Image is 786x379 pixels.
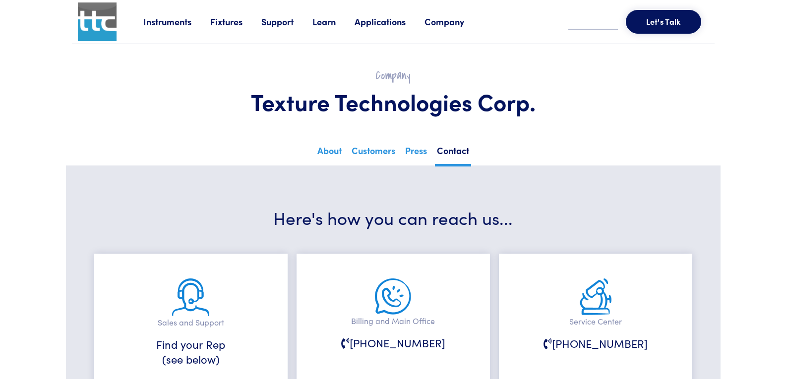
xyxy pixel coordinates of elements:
a: Instruments [143,15,210,28]
a: Company [424,15,483,28]
a: Customers [350,142,397,164]
a: Press [403,142,429,164]
h6: [PHONE_NUMBER] [321,335,465,351]
p: Billing and Main Office [321,315,465,327]
img: main-office.png [375,278,411,315]
h3: Here's how you can reach us... [96,205,691,229]
button: Let's Talk [626,10,701,34]
a: Applications [355,15,424,28]
h1: Texture Technologies Corp. [96,87,691,116]
a: Fixtures [210,15,261,28]
h6: [PHONE_NUMBER] [524,336,667,351]
a: Contact [435,142,471,166]
a: Learn [312,15,355,28]
img: service.png [580,278,611,315]
h6: Find your Rep (see below) [119,337,263,368]
h2: Company [96,68,691,83]
p: Sales and Support [119,316,263,329]
img: sales-and-support.png [172,278,209,316]
p: Service Center [524,315,667,328]
a: Support [261,15,312,28]
img: ttc_logo_1x1_v1.0.png [78,2,117,41]
a: About [315,142,344,164]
